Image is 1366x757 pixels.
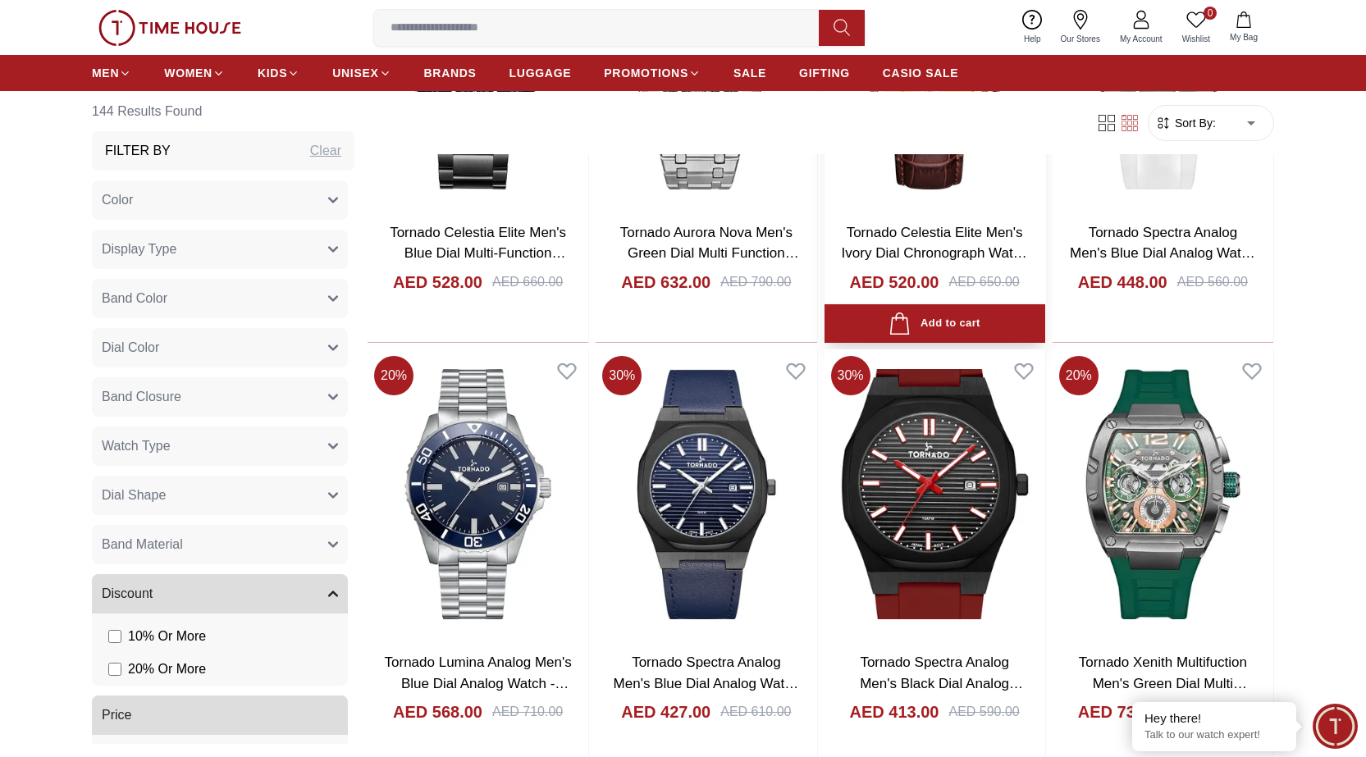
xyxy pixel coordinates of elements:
div: AED 710.00 [492,702,563,722]
button: Sort By: [1155,115,1216,131]
span: WOMEN [164,65,212,81]
span: 20 % [1059,356,1099,395]
span: KIDS [258,65,287,81]
span: PROMOTIONS [604,65,688,81]
button: Price [92,695,348,735]
span: Sort By: [1172,115,1216,131]
span: Dial Shape [102,486,166,505]
span: Display Type [102,239,176,259]
span: LUGGAGE [509,65,572,81]
a: Tornado Celestia Elite Men's Ivory Dial Chronograph Watch - T6102-RLDI [842,225,1028,282]
h3: Filter By [105,141,171,161]
span: Band Closure [102,387,181,407]
span: My Bag [1223,31,1264,43]
a: Tornado Spectra Analog Men's Blue Dial Analog Watch - T22002-SSWL [1070,225,1256,282]
span: 20 % [374,356,413,395]
button: Watch Type [92,426,348,466]
p: Talk to our watch expert! [1144,728,1284,742]
input: 10% Or More [108,630,121,643]
a: UNISEX [332,58,391,88]
span: Color [102,190,133,210]
a: Tornado Lumina Analog Men's Blue Dial Analog Watch - T22001-SBSN [385,654,572,712]
img: Tornado Spectra Analog Men's Blue Dial Analog Watch - T22002-BLNN [596,349,816,639]
span: Dial Color [102,338,159,358]
span: GIFTING [799,65,850,81]
h6: 144 Results Found [92,92,354,131]
h4: AED 528.00 [393,271,482,294]
button: Dial Color [92,328,348,367]
span: Band Color [102,289,167,308]
input: 20% Or More [108,663,121,676]
div: Hey there! [1144,710,1284,727]
a: GIFTING [799,58,850,88]
button: My Bag [1220,8,1268,47]
a: Tornado Aurora Nova Men's Green Dial Multi Function Watch - T23104-SBSH [620,225,799,282]
div: Chat Widget [1313,704,1358,749]
a: Tornado Spectra Analog Men's Blue Dial Analog Watch - T22002-BLNN [614,654,800,712]
a: CASIO SALE [883,58,959,88]
a: Our Stores [1051,7,1110,48]
span: 10 % Or More [128,627,206,646]
span: SALE [733,65,766,81]
span: MEN [92,65,119,81]
a: Tornado Celestia Elite Men's Blue Dial Multi-Function Watch - T6107-XBXL [390,225,566,282]
a: Tornado Spectra Analog Men's Black Dial Analog Watch - T22002-BSRB [860,654,1023,712]
span: BRANDS [424,65,477,81]
a: MEN [92,58,131,88]
button: Discount [92,574,348,613]
div: Clear [310,141,341,161]
img: Tornado Spectra Analog Men's Black Dial Analog Watch - T22002-BSRB [825,349,1045,639]
div: AED 590.00 [948,702,1019,722]
button: Add to cart [825,304,1045,343]
button: Dial Shape [92,476,348,515]
h4: AED 427.00 [621,700,710,723]
button: Band Material [92,525,348,564]
button: Band Color [92,279,348,318]
img: Tornado Lumina Analog Men's Blue Dial Analog Watch - T22001-SBSN [368,349,588,639]
h4: AED 520.00 [850,271,939,294]
span: Wishlist [1176,33,1217,45]
div: AED 650.00 [948,272,1019,292]
button: Band Closure [92,377,348,417]
span: 0 [1204,7,1217,20]
span: 20 % Or More [128,659,206,679]
div: AED 610.00 [720,702,791,722]
a: SALE [733,58,766,88]
span: UNISEX [332,65,378,81]
h4: AED 568.00 [393,700,482,723]
a: Tornado Xenith Multifuction Men's Green Dial Multi Function Watch - T23105-XSHH [1079,654,1247,733]
h4: AED 448.00 [1078,271,1167,294]
span: My Account [1113,33,1169,45]
span: Discount [102,584,153,604]
img: ... [98,10,241,46]
a: LUGGAGE [509,58,572,88]
a: 0Wishlist [1172,7,1220,48]
div: Add to cart [889,312,980,335]
span: Price [102,705,131,725]
a: PROMOTIONS [604,58,701,88]
a: KIDS [258,58,299,88]
div: AED 660.00 [492,272,563,292]
button: Color [92,180,348,220]
a: BRANDS [424,58,477,88]
span: 30 % [831,356,870,395]
h4: AED 632.00 [621,271,710,294]
a: Help [1014,7,1051,48]
span: Our Stores [1054,33,1107,45]
span: Watch Type [102,436,171,456]
div: AED 560.00 [1177,272,1248,292]
img: Tornado Xenith Multifuction Men's Green Dial Multi Function Watch - T23105-XSHH [1053,349,1273,639]
span: CASIO SALE [883,65,959,81]
span: 30 % [602,356,642,395]
span: Band Material [102,535,183,554]
h4: AED 736.00 [1078,700,1167,723]
a: WOMEN [164,58,225,88]
div: AED 790.00 [720,272,791,292]
h4: AED 413.00 [850,700,939,723]
button: Display Type [92,230,348,269]
span: Help [1017,33,1048,45]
